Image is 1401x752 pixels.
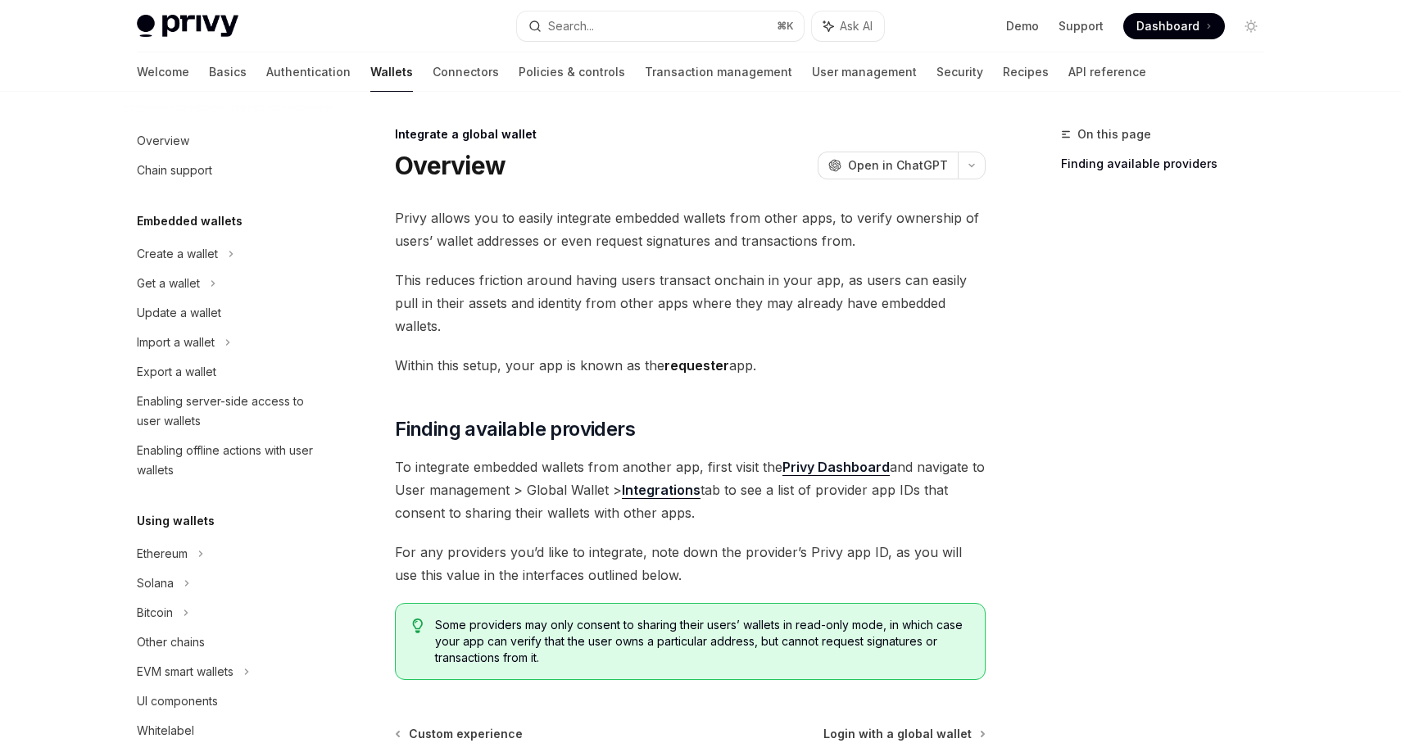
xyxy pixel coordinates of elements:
[395,126,986,143] div: Integrate a global wallet
[137,573,174,593] div: Solana
[137,603,173,623] div: Bitcoin
[137,303,221,323] div: Update a wallet
[435,617,968,666] span: Some providers may only consent to sharing their users’ wallets in read-only mode, in which case ...
[137,544,188,564] div: Ethereum
[137,362,216,382] div: Export a wallet
[1123,13,1225,39] a: Dashboard
[397,726,523,742] a: Custom experience
[433,52,499,92] a: Connectors
[818,152,958,179] button: Open in ChatGPT
[1077,125,1151,144] span: On this page
[517,11,804,41] button: Search...⌘K
[782,459,890,476] a: Privy Dashboard
[936,52,983,92] a: Security
[812,11,884,41] button: Ask AI
[137,211,243,231] h5: Embedded wallets
[370,52,413,92] a: Wallets
[812,52,917,92] a: User management
[137,662,233,682] div: EVM smart wallets
[137,632,205,652] div: Other chains
[137,333,215,352] div: Import a wallet
[395,541,986,587] span: For any providers you’d like to integrate, note down the provider’s Privy app ID, as you will use...
[1003,52,1049,92] a: Recipes
[848,157,948,174] span: Open in ChatGPT
[137,721,194,741] div: Whitelabel
[395,455,986,524] span: To integrate embedded wallets from another app, first visit the and navigate to User management >...
[782,459,890,475] strong: Privy Dashboard
[395,151,506,180] h1: Overview
[412,618,424,633] svg: Tip
[124,387,333,436] a: Enabling server-side access to user wallets
[137,392,324,431] div: Enabling server-side access to user wallets
[209,52,247,92] a: Basics
[1238,13,1264,39] button: Toggle dark mode
[124,436,333,485] a: Enabling offline actions with user wallets
[1061,151,1277,177] a: Finding available providers
[823,726,972,742] span: Login with a global wallet
[137,15,238,38] img: light logo
[137,131,189,151] div: Overview
[395,416,635,442] span: Finding available providers
[137,52,189,92] a: Welcome
[548,16,594,36] div: Search...
[266,52,351,92] a: Authentication
[124,716,333,745] a: Whitelabel
[622,482,700,499] a: Integrations
[137,244,218,264] div: Create a wallet
[409,726,523,742] span: Custom experience
[823,726,984,742] a: Login with a global wallet
[777,20,794,33] span: ⌘ K
[395,354,986,377] span: Within this setup, your app is known as the app.
[1068,52,1146,92] a: API reference
[137,161,212,180] div: Chain support
[124,357,333,387] a: Export a wallet
[395,269,986,337] span: This reduces friction around having users transact onchain in your app, as users can easily pull ...
[124,627,333,657] a: Other chains
[664,357,729,374] strong: requester
[124,156,333,185] a: Chain support
[137,691,218,711] div: UI components
[137,441,324,480] div: Enabling offline actions with user wallets
[124,686,333,716] a: UI components
[1006,18,1039,34] a: Demo
[1059,18,1104,34] a: Support
[1136,18,1199,34] span: Dashboard
[840,18,873,34] span: Ask AI
[645,52,792,92] a: Transaction management
[395,206,986,252] span: Privy allows you to easily integrate embedded wallets from other apps, to verify ownership of use...
[137,511,215,531] h5: Using wallets
[124,298,333,328] a: Update a wallet
[137,274,200,293] div: Get a wallet
[622,482,700,498] strong: Integrations
[519,52,625,92] a: Policies & controls
[124,126,333,156] a: Overview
